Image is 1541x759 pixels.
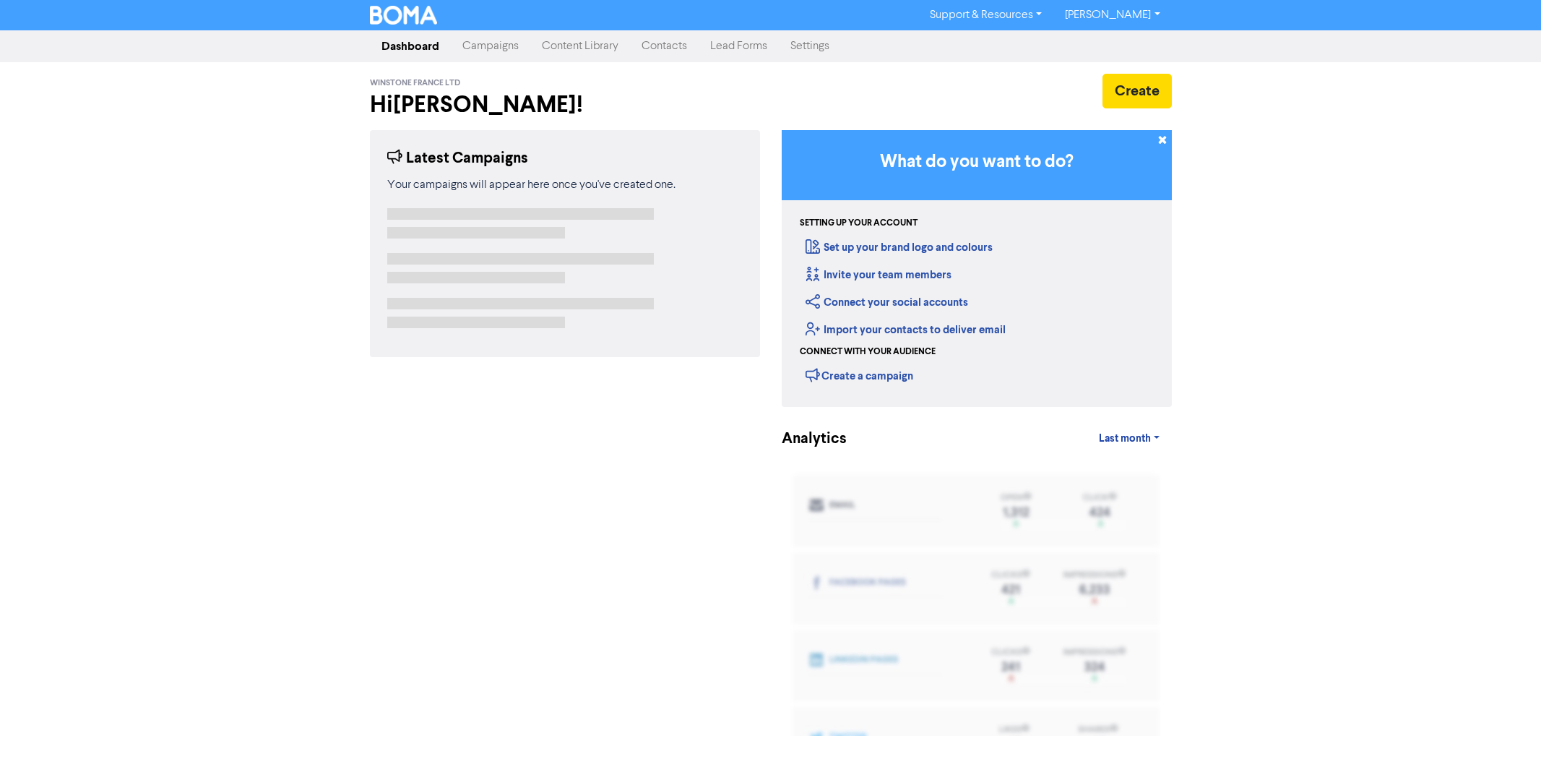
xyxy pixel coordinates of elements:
a: Connect your social accounts [806,296,968,309]
div: Create a campaign [806,364,913,386]
img: BOMA Logo [370,6,438,25]
a: Contacts [630,32,699,61]
a: Support & Resources [918,4,1053,27]
span: Winstone France Ltd [370,78,460,88]
a: Lead Forms [699,32,779,61]
a: Last month [1087,424,1171,453]
div: Setting up your account [800,217,918,230]
div: Connect with your audience [800,346,936,359]
a: Set up your brand logo and colours [806,241,993,254]
a: Campaigns [451,32,530,61]
h2: Hi [PERSON_NAME] ! [370,91,760,119]
a: Content Library [530,32,630,61]
button: Create [1102,74,1172,108]
a: Dashboard [370,32,451,61]
div: Analytics [782,428,829,450]
a: Invite your team members [806,268,951,282]
a: Settings [779,32,841,61]
a: [PERSON_NAME] [1053,4,1171,27]
div: Your campaigns will appear here once you've created one. [387,176,743,194]
div: Your analytics and insights will appear here after you have delivered campaigns and we've collect... [816,592,1137,627]
span: Last month [1099,432,1151,445]
div: Analytics [946,575,1006,592]
iframe: Chat Widget [1469,690,1541,759]
div: Getting Started in BOMA [782,130,1172,407]
div: Latest Campaigns [387,147,528,170]
h3: What do you want to do? [803,152,1150,173]
a: Import your contacts to deliver email [806,323,1006,337]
